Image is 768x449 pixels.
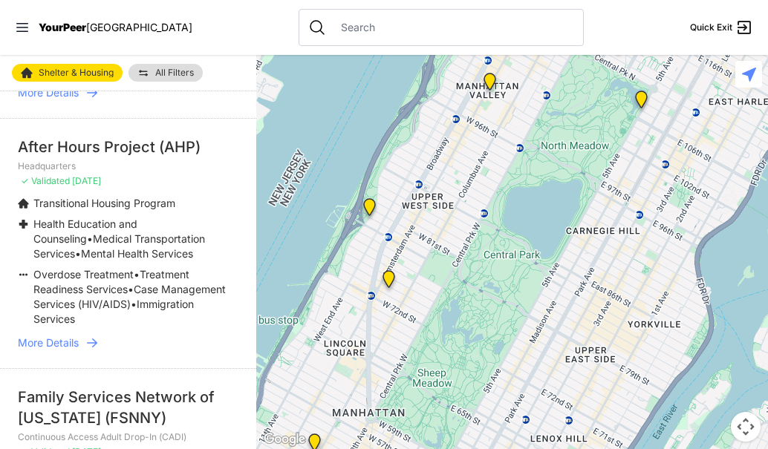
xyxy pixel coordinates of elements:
span: • [131,298,137,310]
a: Shelter & Housing [12,64,123,82]
span: YourPeer [39,21,86,33]
span: Quick Exit [690,22,732,33]
div: Administrative Office, No Walk-Ins [354,192,385,228]
div: After Hours Project (AHP) [18,137,238,157]
a: More Details [18,335,238,350]
span: More Details [18,335,79,350]
span: Shelter & Housing [39,68,114,77]
input: Search [332,20,574,35]
p: Continuous Access Adult Drop-In (CADI) [18,431,238,443]
span: • [134,268,140,281]
span: ✓ Validated [21,175,70,186]
span: More Details [18,85,79,100]
div: Hamilton Senior Center [374,264,404,300]
span: • [128,283,134,295]
span: Overdose Treatment [33,268,134,281]
a: Open this area in Google Maps (opens a new window) [260,430,309,449]
span: [DATE] [72,175,101,186]
span: Health Education and Counseling [33,217,137,245]
a: YourPeer[GEOGRAPHIC_DATA] [39,23,192,32]
div: Family Services Network of [US_STATE] (FSNNY) [18,387,238,428]
div: 820 MRT Residential Chemical Dependence Treatment Program [603,29,634,65]
span: All Filters [155,68,194,77]
span: • [87,232,93,245]
span: Medical Transportation Services [33,232,205,260]
p: Headquarters [18,160,238,172]
button: Map camera controls [731,412,761,442]
a: All Filters [128,64,203,82]
img: Google [260,430,309,449]
div: Trinity Lutheran Church [475,67,505,102]
a: Quick Exit [690,19,753,36]
span: Mental Health Services [81,247,193,260]
span: [GEOGRAPHIC_DATA] [86,21,192,33]
a: More Details [18,85,238,100]
span: Transitional Housing Program [33,197,175,209]
span: • [75,247,81,260]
